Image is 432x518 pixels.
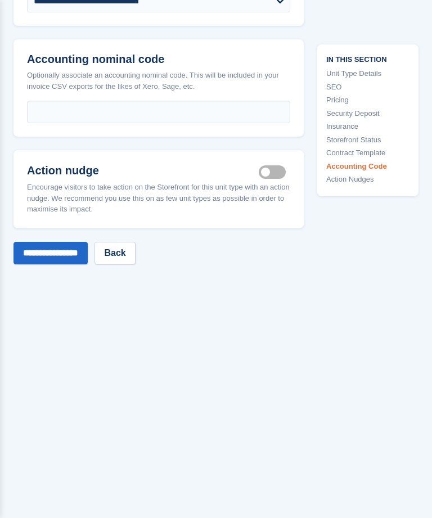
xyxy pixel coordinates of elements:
[326,53,409,64] span: In this section
[326,121,409,132] a: Insurance
[27,182,290,215] div: Encourage visitors to take action on the Storefront for this unit type with an action nudge. We r...
[326,134,409,145] a: Storefront Status
[326,174,409,185] a: Action Nudges
[326,107,409,119] a: Security Deposit
[27,53,290,66] h2: Accounting nominal code
[94,242,135,264] a: Back
[27,164,259,177] h2: Action nudge
[326,147,409,159] a: Contract Template
[326,160,409,172] a: Accounting Code
[27,70,290,92] div: Optionally associate an accounting nominal code. This will be included in your invoice CSV export...
[326,68,409,79] a: Unit Type Details
[259,172,290,173] label: Is active
[326,94,409,106] a: Pricing
[326,81,409,92] a: SEO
